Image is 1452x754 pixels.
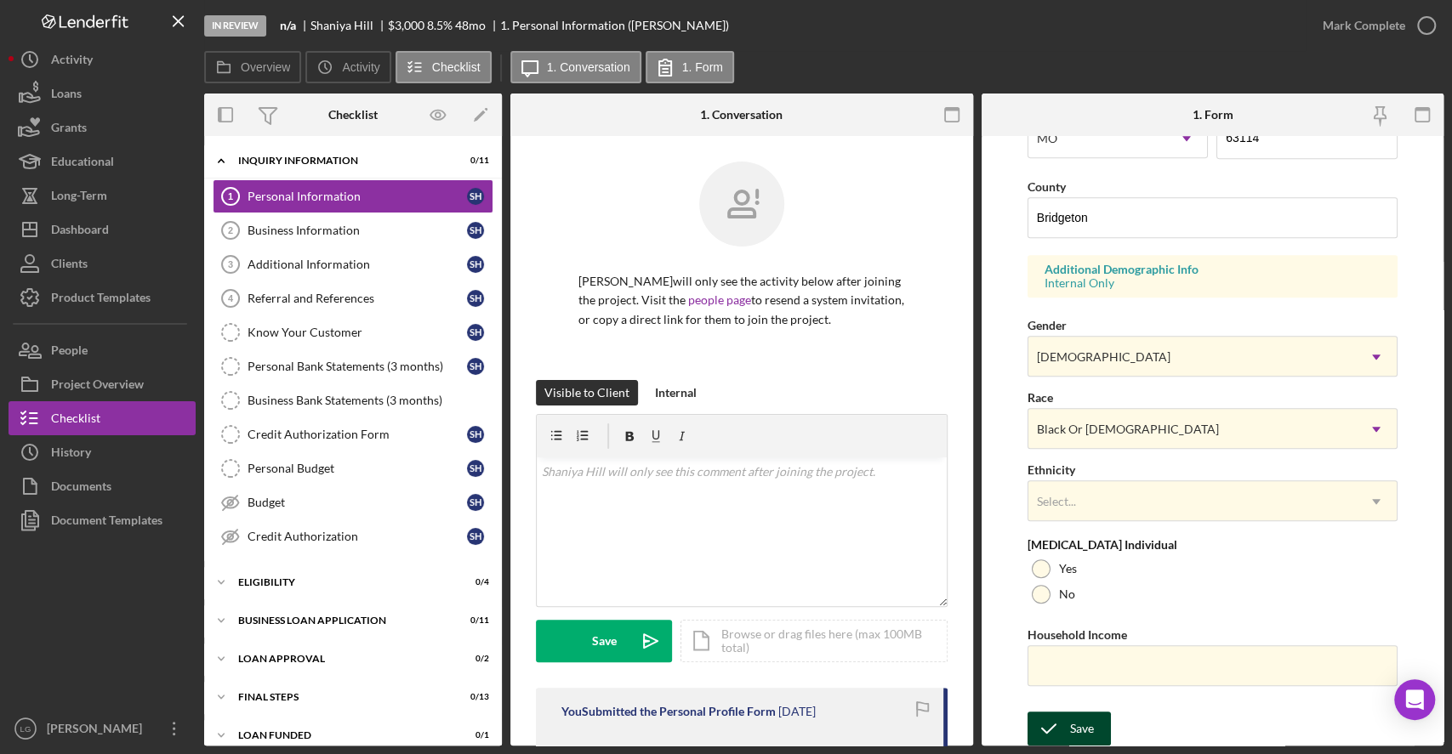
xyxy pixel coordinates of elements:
div: 8.5 % [427,19,453,32]
div: MO [1037,132,1057,145]
label: 1. Conversation [547,60,630,74]
button: Mark Complete [1306,9,1443,43]
label: Checklist [432,60,481,74]
div: 0 / 4 [458,577,489,587]
div: S H [467,460,484,477]
span: $3,000 [388,18,424,32]
div: Shaniya Hill [310,19,388,32]
a: BudgetSH [213,485,493,519]
div: Know Your Customer [248,326,467,339]
button: Save [536,620,672,662]
button: Documents [9,469,196,503]
div: Credit Authorization [248,530,467,543]
div: Checklist [51,401,100,439]
div: In Review [204,15,266,37]
div: 0 / 13 [458,692,489,702]
a: 1Personal InformationSH [213,179,493,213]
div: Additional Information [248,258,467,271]
div: Business Information [248,224,467,237]
div: Grants [51,111,87,149]
div: Save [592,620,617,662]
button: Overview [204,51,301,83]
text: LG [20,724,31,734]
div: Long-Term [51,179,107,217]
b: n/a [280,19,296,32]
div: 0 / 2 [458,654,489,664]
div: Clients [51,247,88,285]
div: S H [467,358,484,375]
label: Household Income [1028,627,1127,642]
div: S H [467,188,484,205]
button: LG[PERSON_NAME] [9,711,196,745]
a: Project Overview [9,367,196,401]
div: Personal Information [248,190,467,203]
a: Personal BudgetSH [213,451,493,485]
div: S H [467,290,484,307]
div: S H [467,324,484,341]
button: Save [1028,711,1111,745]
div: Final Steps [238,692,447,702]
a: Know Your CustomerSH [213,315,493,349]
div: Credit Authorization Form [248,428,467,441]
tspan: 4 [228,293,234,303]
a: Educational [9,145,196,179]
div: INQUIRY INFORMATION [238,156,447,166]
div: S H [467,426,484,443]
div: Internal [655,380,697,405]
div: S H [467,494,484,511]
a: Business Bank Statements (3 months) [213,383,493,417]
div: History [51,435,91,473]
div: Visible to Client [544,380,629,405]
time: 2025-09-23 21:31 [778,705,816,718]
div: People [51,333,88,371]
div: Documents [51,469,111,507]
button: Checklist [9,401,196,435]
a: people page [688,292,751,307]
label: Activity [342,60,379,74]
a: 2Business InformationSH [213,213,493,247]
div: Additional Demographic Info [1045,263,1381,276]
div: [PERSON_NAME] [43,711,153,750]
div: Eligibility [238,577,447,587]
div: S H [467,256,484,273]
div: Dashboard [51,213,109,251]
a: Product Templates [9,281,196,315]
button: Checklist [396,51,492,83]
button: Loans [9,77,196,111]
button: Long-Term [9,179,196,213]
a: 4Referral and ReferencesSH [213,281,493,315]
div: Referral and References [248,292,467,305]
div: Business Bank Statements (3 months) [248,394,493,407]
div: LOAN FUNDED [238,730,447,740]
div: 1. Conversation [700,108,783,122]
tspan: 2 [228,225,233,235]
div: 48 mo [455,19,486,32]
button: Grants [9,111,196,145]
button: History [9,435,196,469]
button: Visible to Client [536,380,638,405]
div: Personal Budget [248,462,467,475]
button: Dashboard [9,213,196,247]
label: Yes [1059,562,1077,575]
p: [PERSON_NAME] will only see the activity below after joining the project. Visit the to resend a s... [578,272,905,329]
button: Activity [9,43,196,77]
label: 1. Form [682,60,723,74]
div: 1. Personal Information ([PERSON_NAME]) [500,19,729,32]
div: Budget [248,496,467,509]
a: Clients [9,247,196,281]
tspan: 3 [228,259,233,269]
div: Activity [51,43,93,81]
div: Open Intercom Messenger [1394,679,1435,720]
div: 0 / 1 [458,730,489,740]
button: Document Templates [9,503,196,537]
div: Save [1070,711,1094,745]
a: Personal Bank Statements (3 months)SH [213,349,493,383]
button: People [9,333,196,367]
div: You Submitted the Personal Profile Form [561,705,776,718]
